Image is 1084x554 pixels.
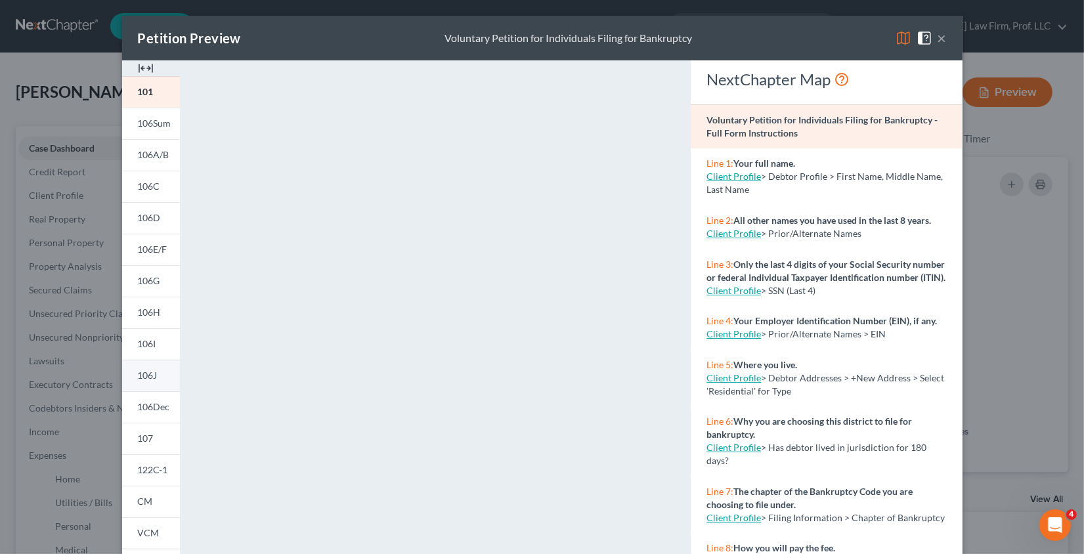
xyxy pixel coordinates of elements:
[138,29,241,47] div: Petition Preview
[122,454,180,486] a: 122C-1
[733,315,937,326] strong: Your Employer Identification Number (EIN), if any.
[138,181,160,192] span: 106C
[706,415,733,427] span: Line 6:
[761,512,945,523] span: > Filing Information > Chapter of Bankruptcy
[706,228,761,239] a: Client Profile
[122,486,180,517] a: CM
[706,215,733,226] span: Line 2:
[706,328,761,339] a: Client Profile
[122,297,180,328] a: 106H
[122,171,180,202] a: 106C
[122,517,180,549] a: VCM
[761,228,861,239] span: > Prior/Alternate Names
[706,415,912,440] strong: Why you are choosing this district to file for bankruptcy.
[138,117,171,129] span: 106Sum
[706,442,761,453] a: Client Profile
[122,139,180,171] a: 106A/B
[122,76,180,108] a: 101
[706,259,945,283] strong: Only the last 4 digits of your Social Security number or federal Individual Taxpayer Identificati...
[138,401,170,412] span: 106Dec
[122,234,180,265] a: 106E/F
[1066,509,1077,520] span: 4
[122,360,180,391] a: 106J
[706,315,733,326] span: Line 4:
[733,542,835,553] strong: How you will pay the fee.
[917,30,932,46] img: help-close-5ba153eb36485ed6c1ea00a893f15db1cb9b99d6cae46e1a8edb6c62d00a1a76.svg
[122,423,180,454] a: 107
[138,307,161,318] span: 106H
[896,30,911,46] img: map-eea8200ae884c6f1103ae1953ef3d486a96c86aabb227e865a55264e3737af1f.svg
[733,215,931,226] strong: All other names you have used in the last 8 years.
[1039,509,1071,541] iframe: Intercom live chat
[138,60,154,76] img: expand-e0f6d898513216a626fdd78e52531dac95497ffd26381d4c15ee2fc46db09dca.svg
[706,442,926,466] span: > Has debtor lived in jurisdiction for 180 days?
[706,69,946,90] div: NextChapter Map
[138,86,154,97] span: 101
[138,527,160,538] span: VCM
[761,328,886,339] span: > Prior/Alternate Names > EIN
[138,212,161,223] span: 106D
[706,285,761,296] a: Client Profile
[706,158,733,169] span: Line 1:
[706,372,944,396] span: > Debtor Addresses > +New Address > Select 'Residential' for Type
[122,328,180,360] a: 106I
[122,202,180,234] a: 106D
[706,171,761,182] a: Client Profile
[122,108,180,139] a: 106Sum
[706,512,761,523] a: Client Profile
[706,259,733,270] span: Line 3:
[138,433,154,444] span: 107
[938,30,947,46] button: ×
[138,149,169,160] span: 106A/B
[138,464,168,475] span: 122C-1
[706,542,733,553] span: Line 8:
[122,391,180,423] a: 106Dec
[138,338,156,349] span: 106I
[444,31,692,46] div: Voluntary Petition for Individuals Filing for Bankruptcy
[706,171,943,195] span: > Debtor Profile > First Name, Middle Name, Last Name
[138,496,153,507] span: CM
[138,370,158,381] span: 106J
[761,285,815,296] span: > SSN (Last 4)
[138,275,160,286] span: 106G
[706,486,913,510] strong: The chapter of the Bankruptcy Code you are choosing to file under.
[122,265,180,297] a: 106G
[706,486,733,497] span: Line 7:
[138,244,167,255] span: 106E/F
[733,359,797,370] strong: Where you live.
[733,158,795,169] strong: Your full name.
[706,372,761,383] a: Client Profile
[706,114,938,138] strong: Voluntary Petition for Individuals Filing for Bankruptcy - Full Form Instructions
[706,359,733,370] span: Line 5:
